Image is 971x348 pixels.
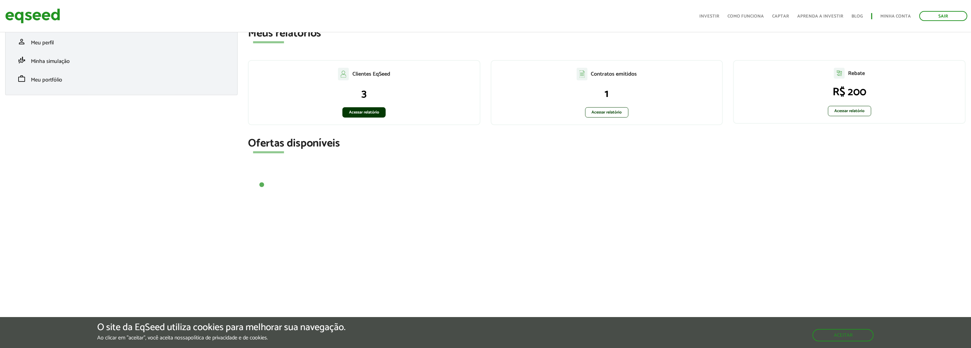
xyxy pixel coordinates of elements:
a: Minha conta [881,14,911,19]
p: 1 [498,87,716,100]
span: Meu perfil [31,38,54,47]
a: Investir [700,14,720,19]
h5: O site da EqSeed utiliza cookies para melhorar sua navegação. [97,322,346,333]
img: agent-relatorio.svg [834,68,845,79]
a: Acessar relatório [585,107,629,118]
a: Captar [772,14,789,19]
button: 1 of 0 [258,182,265,188]
span: Minha simulação [31,57,70,66]
span: Meu portfólio [31,75,62,85]
a: personMeu perfil [14,37,229,46]
h2: Meus relatórios [248,28,966,40]
li: Minha simulação [9,51,234,69]
a: finance_modeMinha simulação [14,56,229,64]
a: Aprenda a investir [798,14,844,19]
h2: Ofertas disponíveis [248,138,966,150]
p: Clientes EqSeed [352,71,390,77]
p: Contratos emitidos [591,71,637,77]
a: Blog [852,14,863,19]
a: Como funciona [728,14,764,19]
p: R$ 200 [741,86,958,99]
button: Aceitar [813,329,874,341]
p: Rebate [848,70,865,77]
img: agent-contratos.svg [577,68,588,80]
a: Acessar relatório [342,107,386,118]
li: Meu perfil [9,32,234,51]
p: Ao clicar em "aceitar", você aceita nossa . [97,335,346,341]
span: work [18,75,26,83]
a: Sair [919,11,968,21]
img: agent-clientes.svg [338,68,349,80]
span: finance_mode [18,56,26,64]
li: Meu portfólio [9,69,234,88]
span: person [18,37,26,46]
a: workMeu portfólio [14,75,229,83]
img: EqSeed [5,7,60,25]
p: 3 [256,87,473,100]
a: Acessar relatório [828,106,871,116]
a: política de privacidade e de cookies [188,335,267,341]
